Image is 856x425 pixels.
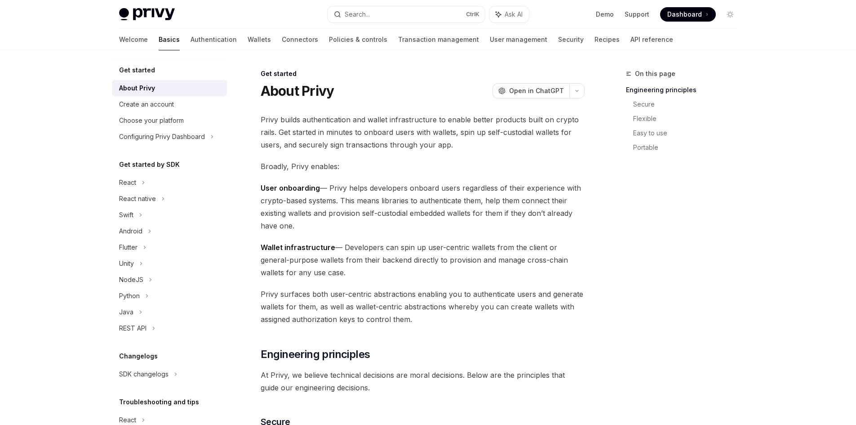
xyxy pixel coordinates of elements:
[191,29,237,50] a: Authentication
[119,115,184,126] div: Choose your platform
[261,113,585,151] span: Privy builds authentication and wallet infrastructure to enable better products built on crypto r...
[630,29,673,50] a: API reference
[119,258,134,269] div: Unity
[633,126,745,140] a: Easy to use
[119,8,175,21] img: light logo
[112,96,227,112] a: Create an account
[248,29,271,50] a: Wallets
[505,10,523,19] span: Ask AI
[119,369,169,380] div: SDK changelogs
[558,29,584,50] a: Security
[329,29,387,50] a: Policies & controls
[119,351,158,362] h5: Changelogs
[119,131,205,142] div: Configuring Privy Dashboard
[119,307,133,318] div: Java
[261,288,585,326] span: Privy surfaces both user-centric abstractions enabling you to authenticate users and generate wal...
[261,347,370,362] span: Engineering principles
[509,86,564,95] span: Open in ChatGPT
[119,159,180,170] h5: Get started by SDK
[723,7,737,22] button: Toggle dark mode
[112,112,227,129] a: Choose your platform
[261,183,320,192] strong: User onboarding
[119,291,140,301] div: Python
[282,29,318,50] a: Connectors
[626,83,745,97] a: Engineering principles
[119,29,148,50] a: Welcome
[594,29,620,50] a: Recipes
[261,160,585,173] span: Broadly, Privy enables:
[635,68,675,79] span: On this page
[119,177,136,188] div: React
[119,83,155,94] div: About Privy
[119,397,199,407] h5: Troubleshooting and tips
[398,29,479,50] a: Transaction management
[667,10,702,19] span: Dashboard
[119,210,133,220] div: Swift
[492,83,569,98] button: Open in ChatGPT
[490,29,547,50] a: User management
[112,80,227,96] a: About Privy
[489,6,529,22] button: Ask AI
[633,140,745,155] a: Portable
[261,182,585,232] span: — Privy helps developers onboard users regardless of their experience with crypto-based systems. ...
[261,241,585,279] span: — Developers can spin up user-centric wallets from the client or general-purpose wallets from the...
[633,97,745,112] a: Secure
[261,83,334,99] h1: About Privy
[119,274,143,285] div: NodeJS
[660,7,716,22] a: Dashboard
[261,369,585,394] span: At Privy, we believe technical decisions are moral decisions. Below are the principles that guide...
[119,226,142,237] div: Android
[345,9,370,20] div: Search...
[328,6,485,22] button: Search...CtrlK
[466,11,479,18] span: Ctrl K
[261,69,585,78] div: Get started
[159,29,180,50] a: Basics
[625,10,649,19] a: Support
[261,243,335,252] strong: Wallet infrastructure
[119,242,137,253] div: Flutter
[119,193,156,204] div: React native
[596,10,614,19] a: Demo
[633,112,745,126] a: Flexible
[119,99,174,110] div: Create an account
[119,65,155,76] h5: Get started
[119,323,146,334] div: REST API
